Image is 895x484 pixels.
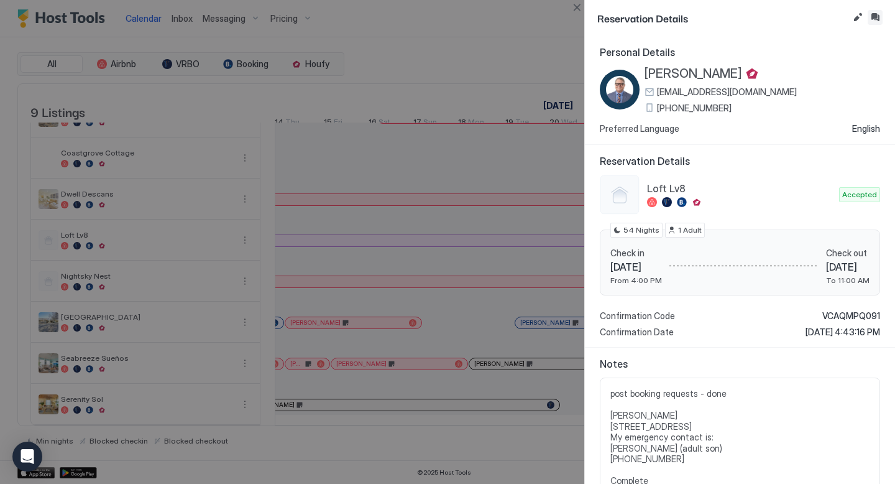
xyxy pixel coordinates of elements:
[600,155,880,167] span: Reservation Details
[657,103,732,114] span: [PHONE_NUMBER]
[826,248,870,259] span: Check out
[852,123,880,134] span: English
[826,261,870,273] span: [DATE]
[600,327,674,338] span: Confirmation Date
[12,442,42,472] div: Open Intercom Messenger
[610,248,662,259] span: Check in
[645,66,742,81] span: [PERSON_NAME]
[822,310,880,322] span: VCAQMPQ091
[678,225,702,236] span: 1 Adult
[657,86,797,98] span: [EMAIL_ADDRESS][DOMAIN_NAME]
[805,327,880,338] span: [DATE] 4:43:16 PM
[610,276,662,285] span: From 4:00 PM
[850,10,865,25] button: Edit reservation
[600,310,675,322] span: Confirmation Code
[600,46,880,58] span: Personal Details
[826,276,870,285] span: To 11:00 AM
[597,10,848,26] span: Reservation Details
[623,225,659,236] span: 54 Nights
[647,182,834,195] span: Loft Lv8
[868,10,883,25] button: Inbox
[610,261,662,273] span: [DATE]
[842,189,877,200] span: Accepted
[600,358,880,370] span: Notes
[600,123,679,134] span: Preferred Language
